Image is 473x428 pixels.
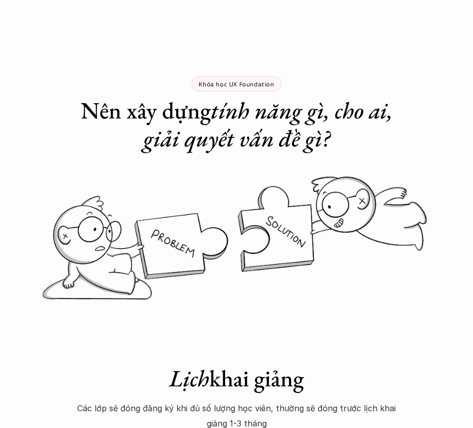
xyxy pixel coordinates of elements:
em: Lịch [169,363,209,393]
p: Khóa học UX Foundation [199,80,274,87]
h1: khai giảng [71,364,402,392]
h1: Nên xây dựng [71,97,402,152]
em: tính năng gì, cho ai, giải quyết vấn đề gì? [143,95,398,154]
